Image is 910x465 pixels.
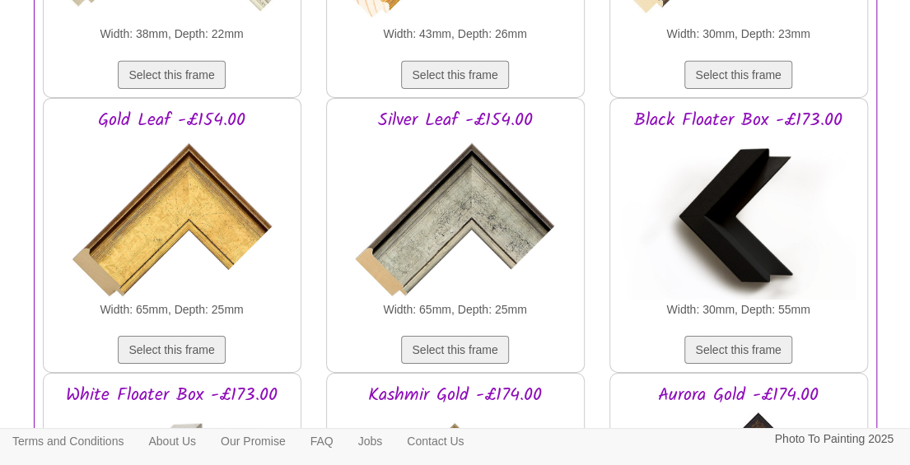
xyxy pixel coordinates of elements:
button: Select this frame [401,61,508,89]
h3: Black Floater Box - [618,111,859,131]
a: About Us [136,429,208,453]
a: Contact Us [394,429,476,453]
img: Silver Leaf [339,135,571,300]
button: Select this frame [118,336,225,364]
span: £173.00 [219,381,278,410]
img: Black Floater Box [621,135,856,300]
span: £154.00 [186,106,245,135]
span: £154.00 [474,106,533,135]
p: Width: 30mm, Depth: 55mm [618,300,859,320]
img: Gold Leaf [56,135,287,300]
h3: Silver Leaf - [335,111,576,131]
a: FAQ [298,429,346,453]
h3: Aurora Gold - [618,386,859,406]
button: Select this frame [401,336,508,364]
a: Jobs [346,429,395,453]
p: Width: 38mm, Depth: 22mm [52,24,292,44]
button: Select this frame [118,61,225,89]
p: Width: 43mm, Depth: 26mm [335,24,576,44]
span: £173.00 [784,106,842,135]
h3: White Floater Box - [52,386,292,406]
button: Select this frame [684,61,791,89]
p: Width: 65mm, Depth: 25mm [52,300,292,320]
h3: Kashmir Gold - [335,386,576,406]
button: Select this frame [684,336,791,364]
p: Width: 30mm, Depth: 23mm [618,24,859,44]
p: Width: 65mm, Depth: 25mm [335,300,576,320]
a: Our Promise [208,429,298,453]
span: £174.00 [484,381,542,410]
p: Photo To Painting 2025 [774,429,894,449]
span: £174.00 [761,381,819,410]
h3: Gold Leaf - [52,111,292,131]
